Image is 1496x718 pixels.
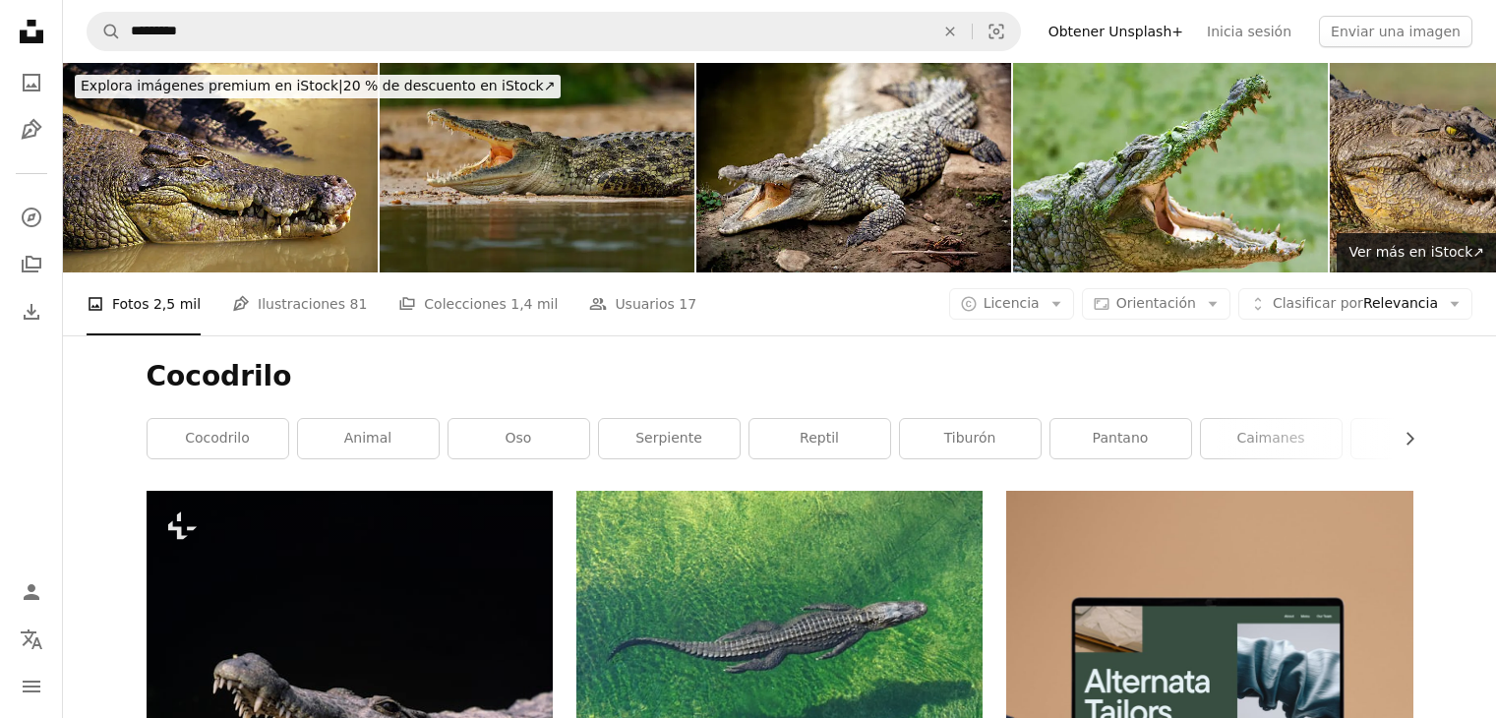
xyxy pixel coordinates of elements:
[1050,419,1191,458] a: pantano
[398,272,558,335] a: Colecciones 1,4 mil
[1238,288,1472,320] button: Clasificar porRelevancia
[576,617,983,634] a: cocodrilo en cuerpo de agua
[599,419,740,458] a: serpiente
[1037,16,1195,47] a: Obtener Unsplash+
[147,359,1413,394] h1: Cocodrilo
[12,245,51,284] a: Colecciones
[1013,63,1328,272] img: Cocodrilo con la boca abierta con un lago verde en el fondo - Gambia
[1201,419,1342,458] a: Caimanes
[87,12,1021,51] form: Encuentra imágenes en todo el sitio
[1348,244,1484,260] span: Ver más en iStock ↗
[232,272,367,335] a: Ilustraciones 81
[1273,295,1363,311] span: Clasificar por
[349,293,367,315] span: 81
[12,63,51,102] a: Fotos
[984,295,1040,311] span: Licencia
[749,419,890,458] a: reptil
[12,667,51,706] button: Menú
[12,572,51,612] a: Iniciar sesión / Registrarse
[1116,295,1196,311] span: Orientación
[81,78,343,93] span: Explora imágenes premium en iStock |
[148,419,288,458] a: cocodrilo
[12,110,51,150] a: Ilustraciones
[900,419,1041,458] a: tiburón
[380,63,694,272] img: Cocodrilo del Nilo - Crocodylus niloticus es un gran cocodrilo nativo de hábitats de agua dulce e...
[1351,419,1492,458] a: rana
[510,293,558,315] span: 1,4 mil
[1337,233,1496,272] a: Ver más en iStock↗
[12,620,51,659] button: Idioma
[88,13,121,50] button: Buscar en Unsplash
[449,419,589,458] a: oso
[12,198,51,237] a: Explorar
[63,63,378,272] img: Cocodrilo marino
[63,63,572,110] a: Explora imágenes premium en iStock|20 % de descuento en iStock↗
[1082,288,1230,320] button: Orientación
[1319,16,1472,47] button: Enviar una imagen
[928,13,972,50] button: Borrar
[949,288,1074,320] button: Licencia
[1195,16,1303,47] a: Inicia sesión
[12,292,51,331] a: Historial de descargas
[973,13,1020,50] button: Búsqueda visual
[679,293,696,315] span: 17
[1392,419,1413,458] button: desplazar lista a la derecha
[589,272,696,335] a: Usuarios 17
[298,419,439,458] a: animal
[696,63,1011,272] img: De cocodrilo
[1273,294,1438,314] span: Relevancia
[81,78,555,93] span: 20 % de descuento en iStock ↗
